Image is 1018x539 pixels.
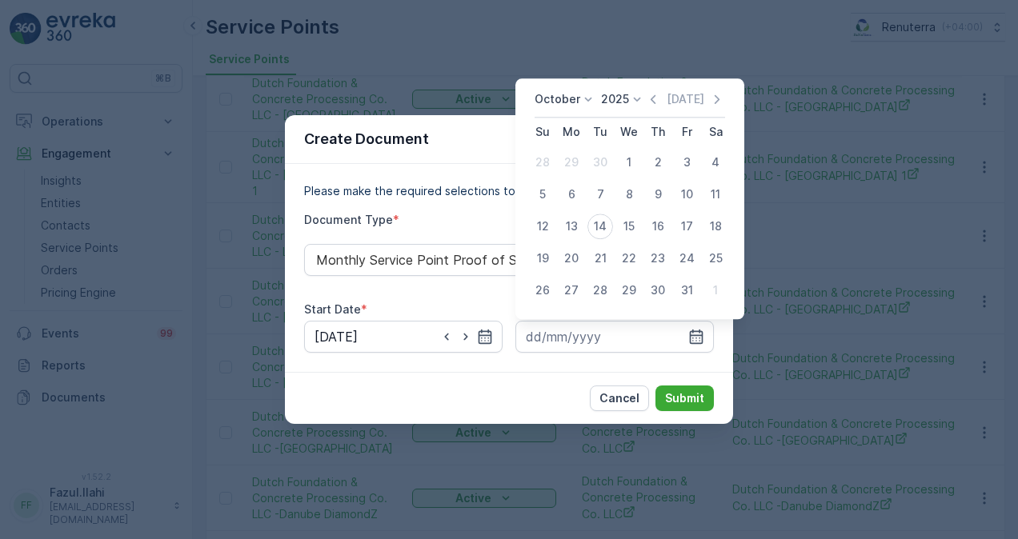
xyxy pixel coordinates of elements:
div: 31 [674,277,699,303]
input: dd/mm/yyyy [304,321,503,353]
div: 8 [616,182,642,207]
div: 22 [616,246,642,271]
p: Submit [665,390,704,406]
div: 13 [559,214,584,239]
div: 26 [530,277,555,303]
input: dd/mm/yyyy [515,321,714,353]
div: 10 [674,182,699,207]
p: [DATE] [667,91,704,107]
p: 2025 [601,91,629,107]
th: Wednesday [615,118,643,146]
div: 19 [530,246,555,271]
div: 25 [703,246,728,271]
div: 20 [559,246,584,271]
label: Document Type [304,213,393,226]
div: 24 [674,246,699,271]
div: 29 [616,277,642,303]
div: 30 [587,150,613,175]
div: 4 [703,150,728,175]
div: 29 [559,150,584,175]
div: 30 [645,277,671,303]
div: 1 [703,277,728,303]
div: 15 [616,214,642,239]
p: Create Document [304,128,429,150]
div: 27 [559,277,584,303]
th: Monday [557,118,586,146]
th: Sunday [528,118,557,146]
button: Cancel [590,385,649,411]
div: 12 [530,214,555,239]
th: Tuesday [586,118,615,146]
p: October [535,91,580,107]
div: 2 [645,150,671,175]
div: 17 [674,214,699,239]
label: Start Date [304,302,361,316]
th: Thursday [643,118,672,146]
div: 7 [587,182,613,207]
div: 14 [587,214,613,239]
div: 23 [645,246,671,271]
th: Friday [672,118,701,146]
div: 16 [645,214,671,239]
div: 3 [674,150,699,175]
p: Please make the required selections to create your document. [304,183,714,199]
div: 28 [530,150,555,175]
th: Saturday [701,118,730,146]
div: 21 [587,246,613,271]
div: 6 [559,182,584,207]
div: 11 [703,182,728,207]
div: 18 [703,214,728,239]
p: Cancel [599,390,639,406]
div: 5 [530,182,555,207]
div: 9 [645,182,671,207]
div: 28 [587,277,613,303]
button: Submit [655,385,714,411]
div: 1 [616,150,642,175]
